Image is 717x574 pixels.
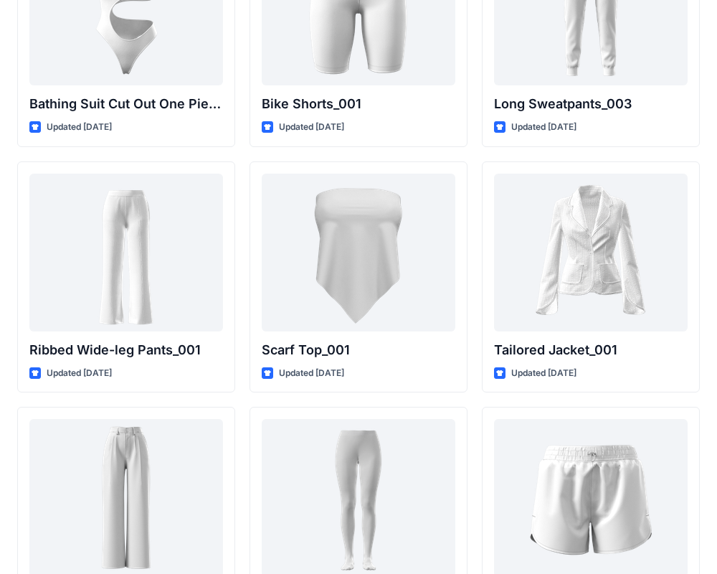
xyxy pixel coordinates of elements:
p: Bathing Suit Cut Out One Piece_001 [29,94,223,114]
p: Ribbed Wide-leg Pants_001 [29,340,223,360]
p: Updated [DATE] [511,120,576,135]
p: Updated [DATE] [279,366,344,381]
p: Updated [DATE] [47,366,112,381]
a: Ribbed Wide-leg Pants_001 [29,174,223,331]
p: Updated [DATE] [511,366,576,381]
a: Tailored Jacket_001 [494,174,688,331]
p: Scarf Top_001 [262,340,455,360]
p: Updated [DATE] [47,120,112,135]
p: Long Sweatpants_003 [494,94,688,114]
p: Updated [DATE] [279,120,344,135]
a: Scarf Top_001 [262,174,455,331]
p: Tailored Jacket_001 [494,340,688,360]
p: Bike Shorts_001 [262,94,455,114]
